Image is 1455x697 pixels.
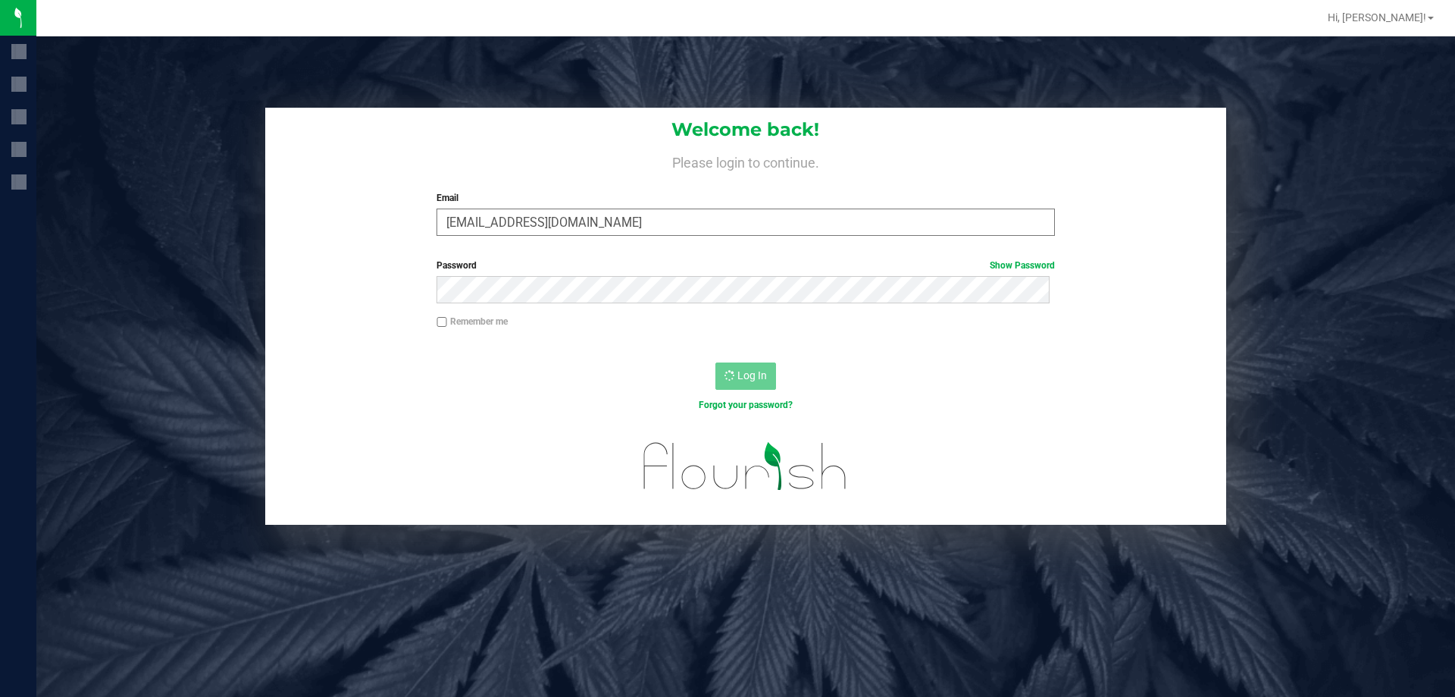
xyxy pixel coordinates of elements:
[625,428,865,505] img: flourish_logo.svg
[265,120,1226,140] h1: Welcome back!
[436,317,447,328] input: Remember me
[715,363,776,390] button: Log In
[1328,11,1426,24] span: Hi, [PERSON_NAME]!
[436,191,1054,205] label: Email
[436,260,477,271] span: Password
[436,315,508,328] label: Remember me
[265,152,1226,170] h4: Please login to continue.
[990,260,1055,271] a: Show Password
[737,369,767,381] span: Log In
[699,400,793,410] a: Forgot your password?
